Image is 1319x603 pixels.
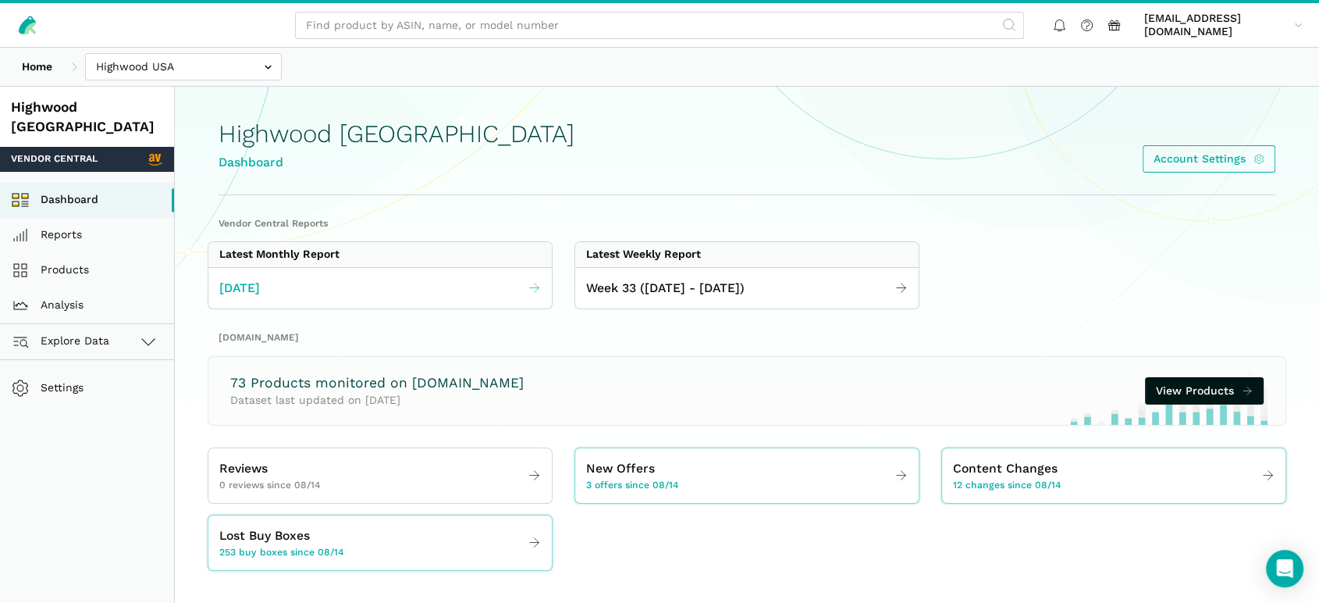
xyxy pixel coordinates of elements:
[85,53,282,80] input: Highwood USA
[1143,145,1276,173] a: Account Settings
[219,526,310,546] span: Lost Buy Boxes
[1144,12,1289,39] span: [EMAIL_ADDRESS][DOMAIN_NAME]
[11,152,98,166] span: Vendor Central
[230,373,524,393] h3: 73 Products monitored on [DOMAIN_NAME]
[11,98,163,136] div: Highwood [GEOGRAPHIC_DATA]
[586,459,655,479] span: New Offers
[219,331,1275,345] h2: [DOMAIN_NAME]
[16,332,109,351] span: Explore Data
[586,479,679,493] span: 3 offers since 08/14
[295,12,1024,39] input: Find product by ASIN, name, or model number
[219,279,260,298] span: [DATE]
[575,454,919,498] a: New Offers 3 offers since 08/14
[586,279,745,298] span: Week 33 ([DATE] - [DATE])
[219,479,321,493] span: 0 reviews since 08/14
[1266,550,1303,587] div: Open Intercom Messenger
[953,459,1058,479] span: Content Changes
[219,120,574,148] h1: Highwood [GEOGRAPHIC_DATA]
[11,53,63,80] a: Home
[219,459,268,479] span: Reviews
[586,248,701,262] div: Latest Weekly Report
[575,273,919,304] a: Week 33 ([DATE] - [DATE])
[219,153,574,173] div: Dashboard
[208,521,552,565] a: Lost Buy Boxes 253 buy boxes since 08/14
[208,454,552,498] a: Reviews 0 reviews since 08/14
[942,454,1285,498] a: Content Changes 12 changes since 08/14
[1156,383,1234,399] span: View Products
[219,248,340,262] div: Latest Monthly Report
[1145,377,1264,405] a: View Products
[219,546,344,560] span: 253 buy boxes since 08/14
[953,479,1061,493] span: 12 changes since 08/14
[208,273,552,304] a: [DATE]
[219,217,1275,231] h2: Vendor Central Reports
[230,392,524,409] p: Dataset last updated on [DATE]
[1139,9,1308,41] a: [EMAIL_ADDRESS][DOMAIN_NAME]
